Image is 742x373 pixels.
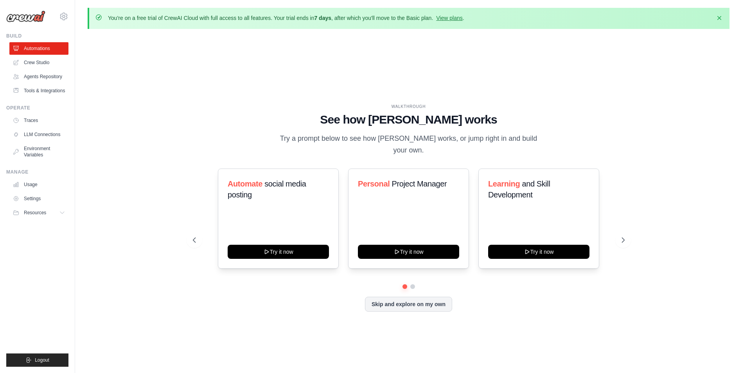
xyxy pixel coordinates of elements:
[488,179,550,199] span: and Skill Development
[358,179,390,188] span: Personal
[6,11,45,22] img: Logo
[9,114,68,127] a: Traces
[277,133,540,156] p: Try a prompt below to see how [PERSON_NAME] works, or jump right in and build your own.
[9,178,68,191] a: Usage
[228,179,262,188] span: Automate
[6,105,68,111] div: Operate
[488,245,589,259] button: Try it now
[35,357,49,363] span: Logout
[6,353,68,367] button: Logout
[9,84,68,97] a: Tools & Integrations
[6,169,68,175] div: Manage
[228,245,329,259] button: Try it now
[436,15,462,21] a: View plans
[365,297,452,312] button: Skip and explore on my own
[228,179,306,199] span: social media posting
[392,179,447,188] span: Project Manager
[314,15,331,21] strong: 7 days
[488,179,520,188] span: Learning
[9,128,68,141] a: LLM Connections
[9,70,68,83] a: Agents Repository
[6,33,68,39] div: Build
[9,192,68,205] a: Settings
[108,14,464,22] p: You're on a free trial of CrewAI Cloud with full access to all features. Your trial ends in , aft...
[9,42,68,55] a: Automations
[9,142,68,161] a: Environment Variables
[9,206,68,219] button: Resources
[358,245,459,259] button: Try it now
[193,113,625,127] h1: See how [PERSON_NAME] works
[24,210,46,216] span: Resources
[9,56,68,69] a: Crew Studio
[193,104,625,109] div: WALKTHROUGH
